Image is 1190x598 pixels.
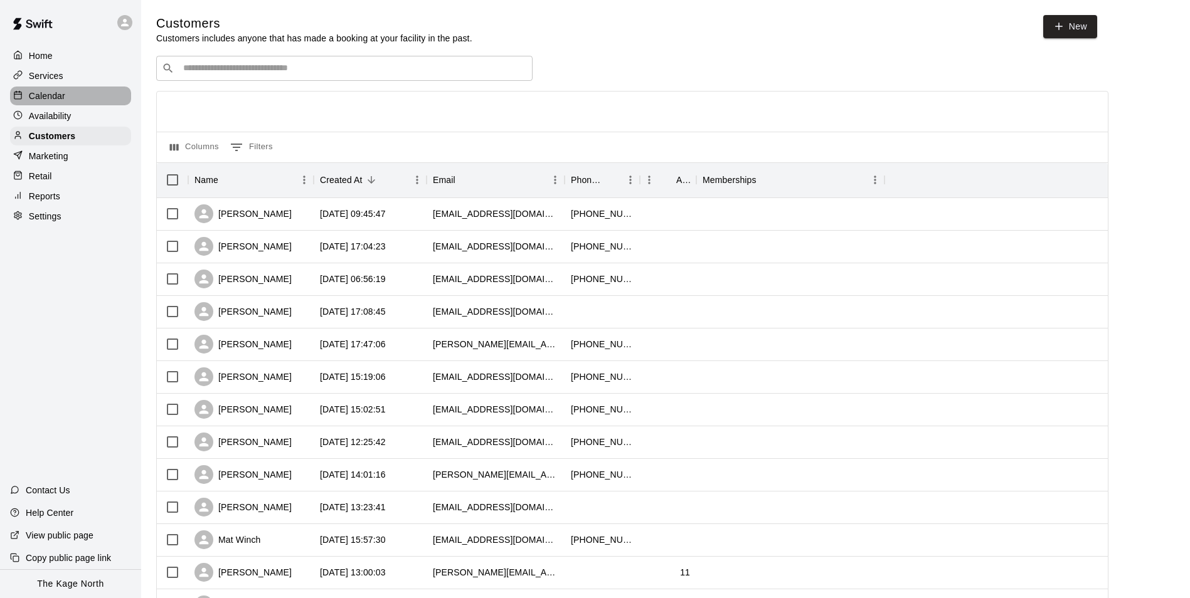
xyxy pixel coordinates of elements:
[433,162,455,197] div: Email
[603,171,621,189] button: Sort
[433,207,558,220] div: mpratt.connect@icloud.com
[29,70,63,82] p: Services
[29,130,75,142] p: Customers
[10,46,131,65] a: Home
[571,436,634,448] div: +17057900096
[320,436,386,448] div: 2025-09-17 12:25:42
[194,302,292,321] div: [PERSON_NAME]
[188,162,314,197] div: Name
[194,270,292,288] div: [PERSON_NAME]
[26,552,111,564] p: Copy public page link
[320,501,386,513] div: 2025-09-16 13:23:41
[433,403,558,416] div: dbabbott7@gmail.com
[156,32,472,45] p: Customers includes anyone that has made a booking at your facility in the past.
[680,566,690,579] div: 11
[194,335,292,354] div: [PERSON_NAME]
[696,162,885,197] div: Memberships
[37,577,104,590] p: The Kage North
[640,162,696,197] div: Age
[320,338,386,350] div: 2025-09-17 17:47:06
[433,533,558,546] div: mathewwinch7@gmail.com
[433,436,558,448] div: mclaughlin7947@gmail.com
[320,162,363,197] div: Created At
[194,237,292,256] div: [PERSON_NAME]
[29,90,65,102] p: Calendar
[571,533,634,546] div: +19052520358
[571,207,634,220] div: +12897954067
[218,171,236,189] button: Sort
[29,150,68,162] p: Marketing
[194,204,292,223] div: [PERSON_NAME]
[320,566,386,579] div: 2025-09-15 13:00:03
[433,501,558,513] div: gaudetmj@gmail.com
[640,170,659,189] button: Menu
[866,170,885,189] button: Menu
[29,110,72,122] p: Availability
[194,498,292,517] div: [PERSON_NAME]
[26,506,73,519] p: Help Center
[194,530,260,549] div: Mat Winch
[320,240,386,253] div: 2025-09-19 17:04:23
[10,107,131,125] a: Availability
[659,171,676,189] button: Sort
[565,162,640,197] div: Phone Number
[703,162,757,197] div: Memberships
[194,433,292,451] div: [PERSON_NAME]
[571,338,634,350] div: +16472376217
[10,127,131,145] a: Customers
[320,370,386,383] div: 2025-09-17 15:19:06
[10,147,131,165] a: Marketing
[433,305,558,318] div: patrickisa333@hotmail.com
[26,529,93,542] p: View public page
[10,66,131,85] a: Services
[320,273,386,285] div: 2025-09-19 06:56:19
[320,403,386,416] div: 2025-09-17 15:02:51
[194,162,218,197] div: Name
[433,240,558,253] div: manzato.mara@gmail.com
[546,170,565,189] button: Menu
[194,563,292,582] div: [PERSON_NAME]
[10,207,131,226] a: Settings
[433,468,558,481] div: heather.kathleen.a@gmail.com
[227,137,276,157] button: Show filters
[427,162,565,197] div: Email
[10,87,131,105] a: Calendar
[26,484,70,496] p: Contact Us
[571,370,634,383] div: +16478314131
[455,171,473,189] button: Sort
[320,305,386,318] div: 2025-09-18 17:08:45
[29,190,60,202] p: Reports
[571,468,634,481] div: +17058799346
[156,56,533,81] div: Search customers by name or email
[757,171,774,189] button: Sort
[10,187,131,206] a: Reports
[571,162,603,197] div: Phone Number
[433,566,558,579] div: quinton.boone@gmail.com
[314,162,427,197] div: Created At
[320,207,386,220] div: 2025-09-20 09:45:47
[433,273,558,285] div: sydneymead1414@gmail.com
[621,170,640,189] button: Menu
[571,240,634,253] div: +17057185977
[10,167,131,186] a: Retail
[194,400,292,419] div: [PERSON_NAME]
[571,403,634,416] div: +12892425613
[433,338,558,350] div: nicole.m.abbott0@gmail.com
[408,170,427,189] button: Menu
[320,533,386,546] div: 2025-09-15 15:57:30
[29,210,61,223] p: Settings
[320,468,386,481] div: 2025-09-16 14:01:16
[1043,15,1097,38] a: New
[194,367,292,386] div: [PERSON_NAME]
[156,15,472,32] h5: Customers
[29,170,52,182] p: Retail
